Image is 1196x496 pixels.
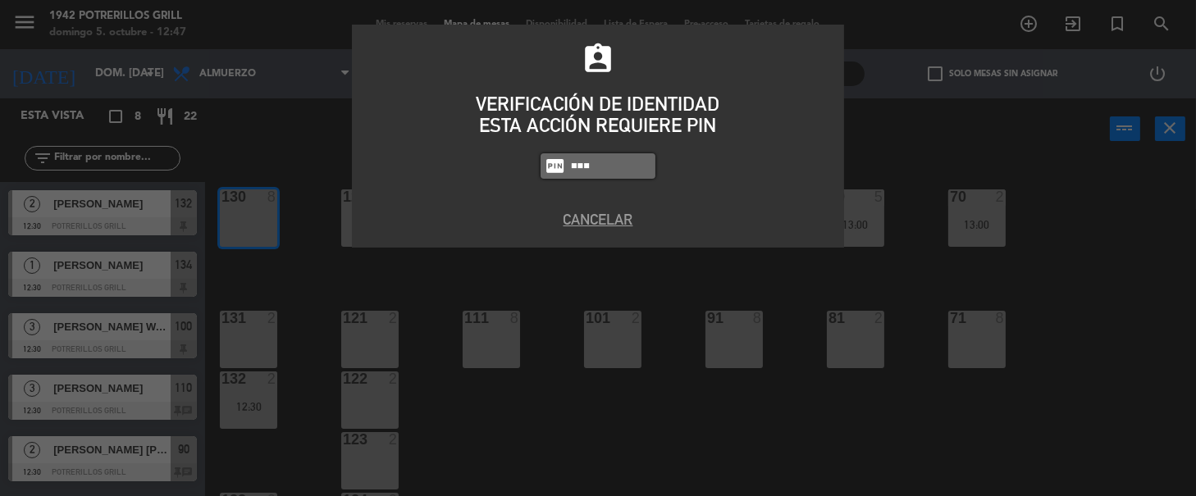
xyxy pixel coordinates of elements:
[364,93,832,115] div: VERIFICACIÓN DE IDENTIDAD
[364,208,832,230] button: Cancelar
[569,157,651,175] input: 1234
[364,115,832,136] div: ESTA ACCIÓN REQUIERE PIN
[581,42,615,76] i: assignment_ind
[545,156,565,176] i: fiber_pin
